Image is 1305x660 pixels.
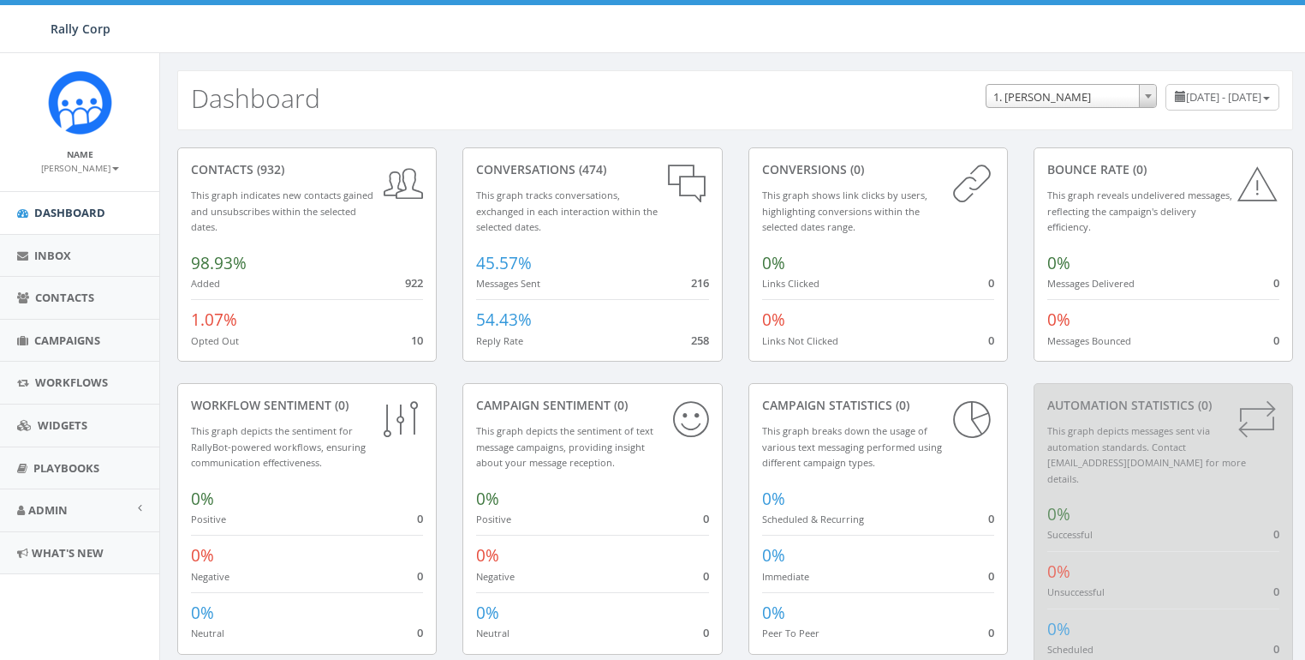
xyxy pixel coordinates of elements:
[762,277,819,290] small: Links Clicked
[1047,561,1070,583] span: 0%
[35,375,108,390] span: Workflows
[988,511,994,526] span: 0
[191,277,220,290] small: Added
[1047,309,1070,331] span: 0%
[476,602,499,624] span: 0%
[691,333,709,348] span: 258
[35,290,94,305] span: Contacts
[1047,277,1135,290] small: Messages Delivered
[476,488,499,510] span: 0%
[986,84,1157,108] span: 1. James Martin
[1047,585,1105,598] small: Unsuccessful
[33,460,99,476] span: Playbooks
[476,397,708,414] div: Campaign Sentiment
[988,568,994,584] span: 0
[34,205,105,220] span: Dashboard
[1047,618,1070,640] span: 0%
[762,252,785,274] span: 0%
[411,333,423,348] span: 10
[762,161,994,178] div: conversions
[476,513,511,525] small: Positive
[1047,397,1279,414] div: Automation Statistics
[191,397,423,414] div: Workflow Sentiment
[41,159,119,175] a: [PERSON_NAME]
[191,252,247,274] span: 98.93%
[476,252,532,274] span: 45.57%
[1047,424,1246,485] small: This graph depicts messages sent via automation standards. Contact [EMAIL_ADDRESS][DOMAIN_NAME] f...
[476,544,499,567] span: 0%
[191,424,366,469] small: This graph depicts the sentiment for RallyBot-powered workflows, ensuring communication effective...
[331,397,349,413] span: (0)
[575,161,606,177] span: (474)
[988,275,994,291] span: 0
[253,161,284,177] span: (932)
[762,602,785,624] span: 0%
[191,488,214,510] span: 0%
[986,85,1156,109] span: 1. James Martin
[762,309,785,331] span: 0%
[191,84,320,112] h2: Dashboard
[417,568,423,584] span: 0
[476,309,532,331] span: 54.43%
[41,162,119,174] small: [PERSON_NAME]
[1195,397,1212,413] span: (0)
[1273,275,1279,291] span: 0
[476,277,540,290] small: Messages Sent
[32,545,104,561] span: What's New
[476,424,653,469] small: This graph depicts the sentiment of text message campaigns, providing insight about your message ...
[191,544,214,567] span: 0%
[611,397,628,413] span: (0)
[191,161,423,178] div: contacts
[191,513,226,525] small: Positive
[703,568,709,584] span: 0
[1273,641,1279,657] span: 0
[1047,252,1070,274] span: 0%
[476,334,523,347] small: Reply Rate
[988,625,994,640] span: 0
[892,397,909,413] span: (0)
[1273,333,1279,348] span: 0
[847,161,864,177] span: (0)
[191,309,237,331] span: 1.07%
[38,417,87,433] span: Widgets
[762,488,785,510] span: 0%
[417,625,423,640] span: 0
[191,334,239,347] small: Opted Out
[417,511,423,526] span: 0
[1129,161,1147,177] span: (0)
[762,189,927,233] small: This graph shows link clicks by users, highlighting conversions within the selected dates range.
[762,570,809,583] small: Immediate
[703,511,709,526] span: 0
[34,248,71,263] span: Inbox
[1047,643,1093,656] small: Scheduled
[762,334,838,347] small: Links Not Clicked
[476,627,509,639] small: Neutral
[1047,503,1070,525] span: 0%
[191,627,224,639] small: Neutral
[34,333,100,348] span: Campaigns
[51,21,110,37] span: Rally Corp
[476,189,658,233] small: This graph tracks conversations, exchanged in each interaction within the selected dates.
[191,189,373,233] small: This graph indicates new contacts gained and unsubscribes within the selected dates.
[691,275,709,291] span: 216
[405,275,423,291] span: 922
[1047,161,1279,178] div: Bounce Rate
[476,570,515,583] small: Negative
[1047,528,1093,541] small: Successful
[1047,189,1232,233] small: This graph reveals undelivered messages, reflecting the campaign's delivery efficiency.
[762,544,785,567] span: 0%
[476,161,708,178] div: conversations
[988,333,994,348] span: 0
[1273,584,1279,599] span: 0
[1047,334,1131,347] small: Messages Bounced
[762,627,819,639] small: Peer To Peer
[762,424,942,469] small: This graph breaks down the usage of various text messaging performed using different campaign types.
[762,397,994,414] div: Campaign Statistics
[1186,89,1261,105] span: [DATE] - [DATE]
[762,513,864,525] small: Scheduled & Recurring
[28,502,68,518] span: Admin
[703,625,709,640] span: 0
[67,148,93,160] small: Name
[191,602,214,624] span: 0%
[1273,526,1279,542] span: 0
